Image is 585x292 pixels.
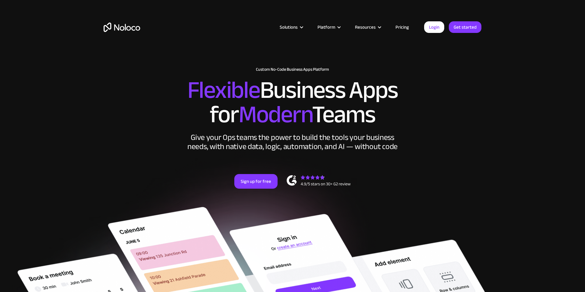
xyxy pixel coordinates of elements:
a: Login [424,21,444,33]
a: Get started [449,21,481,33]
a: Pricing [388,23,417,31]
div: Give your Ops teams the power to build the tools your business needs, with native data, logic, au... [186,133,399,151]
div: Solutions [280,23,298,31]
a: home [104,23,140,32]
a: Sign up for free [234,174,278,189]
div: Resources [347,23,388,31]
h2: Business Apps for Teams [104,78,481,127]
div: Platform [310,23,347,31]
h1: Custom No-Code Business Apps Platform [104,67,481,72]
span: Flexible [187,67,260,113]
div: Platform [317,23,335,31]
div: Resources [355,23,376,31]
span: Modern [239,92,312,137]
div: Solutions [272,23,310,31]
